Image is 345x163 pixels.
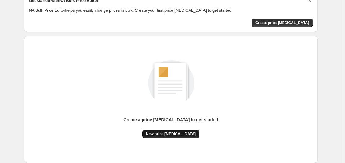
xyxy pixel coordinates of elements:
p: Create a price [MEDICAL_DATA] to get started [123,117,218,123]
span: New price [MEDICAL_DATA] [146,132,196,136]
button: Create price change job [252,19,313,27]
p: NA Bulk Price Editor helps you easily change prices in bulk. Create your first price [MEDICAL_DAT... [29,7,313,14]
span: Create price [MEDICAL_DATA] [255,20,309,25]
button: New price [MEDICAL_DATA] [142,130,199,138]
